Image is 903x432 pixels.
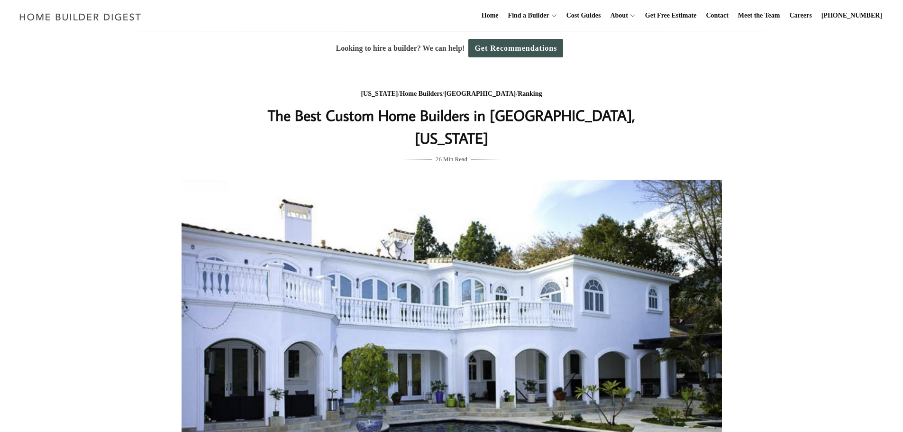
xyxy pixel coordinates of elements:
[818,0,886,31] a: [PHONE_NUMBER]
[786,0,816,31] a: Careers
[361,90,398,97] a: [US_STATE]
[468,39,563,57] a: Get Recommendations
[263,88,641,100] div: / / /
[15,8,146,26] img: Home Builder Digest
[734,0,784,31] a: Meet the Team
[518,90,542,97] a: Ranking
[702,0,732,31] a: Contact
[504,0,549,31] a: Find a Builder
[563,0,605,31] a: Cost Guides
[606,0,628,31] a: About
[400,90,442,97] a: Home Builders
[263,104,641,149] h1: The Best Custom Home Builders in [GEOGRAPHIC_DATA], [US_STATE]
[478,0,502,31] a: Home
[444,90,516,97] a: [GEOGRAPHIC_DATA]
[436,154,467,165] span: 26 Min Read
[641,0,701,31] a: Get Free Estimate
